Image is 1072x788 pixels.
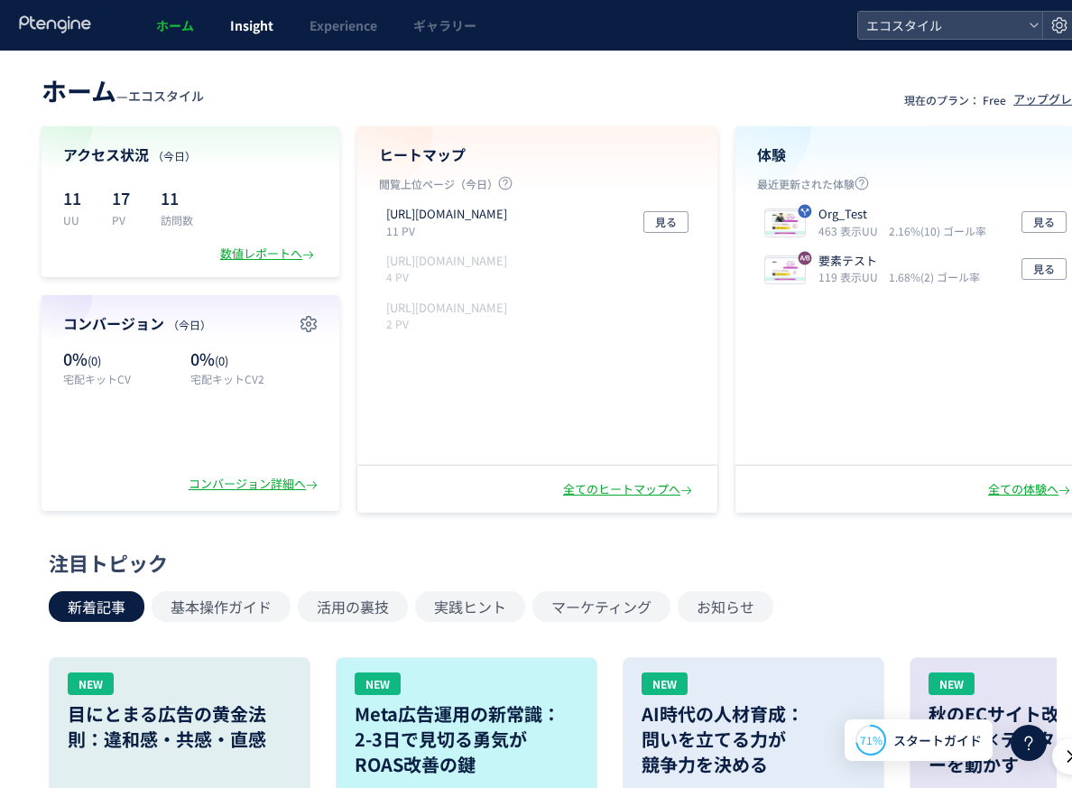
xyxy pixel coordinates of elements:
[220,246,318,263] div: 数値レポートへ
[42,72,204,108] div: —
[904,92,1006,107] p: 現在のプラン： Free
[128,87,204,105] span: エコスタイル
[152,591,291,622] button: 基本操作ガイド
[929,672,975,695] div: NEW
[386,206,507,223] p: https://style-eco.com/takuhai-kaitori/lp01
[355,672,401,695] div: NEW
[189,476,321,493] div: コンバージョン詳細へ
[818,269,885,284] i: 119 表示UU
[379,176,696,199] p: 閲覧上位ページ（今日）
[860,732,883,747] span: 71%
[152,148,196,163] span: （今日）
[42,72,116,108] span: ホーム
[156,16,194,34] span: ホーム
[889,223,986,238] i: 2.16%(10) ゴール率
[643,211,688,233] button: 見る
[818,206,979,223] p: Org_Test
[1033,258,1055,280] span: 見る
[818,253,973,270] p: 要素テスト
[1021,211,1067,233] button: 見る
[298,591,408,622] button: 活用の裏技
[112,212,139,227] p: PV
[215,352,228,369] span: (0)
[1021,258,1067,280] button: 見る
[68,701,291,752] h3: 目にとまる広告の黄金法則：違和感・共感・直感
[161,183,193,212] p: 11
[386,269,514,284] p: 4 PV
[861,12,1021,39] span: エコスタイル
[413,16,476,34] span: ギャラリー
[765,211,805,236] img: 09124264754c9580cbc6f7e4e81e712a1751423959640.jpeg
[88,352,101,369] span: (0)
[190,371,318,386] p: 宅配キットCV2
[655,211,677,233] span: 見る
[190,348,318,371] p: 0%
[386,316,514,331] p: 2 PV
[355,701,578,777] h3: Meta広告運用の新常識： 2-3日で見切る勇気が ROAS改善の鍵
[63,144,318,165] h4: アクセス状況
[386,223,514,238] p: 11 PV
[642,672,688,695] div: NEW
[168,317,211,332] span: （今日）
[415,591,525,622] button: 実践ヒント
[68,672,114,695] div: NEW
[161,212,193,227] p: 訪問数
[893,731,982,750] span: スタートガイド
[1033,211,1055,233] span: 見る
[818,223,885,238] i: 463 表示UU
[63,348,181,371] p: 0%
[532,591,670,622] button: マーケティング
[63,313,318,334] h4: コンバージョン
[112,183,139,212] p: 17
[63,371,181,386] p: 宅配キットCV
[49,591,144,622] button: 新着記事
[678,591,773,622] button: お知らせ
[379,144,696,165] h4: ヒートマップ
[386,253,507,270] p: https://style-eco.com/takuhai-kaitori/moushikomi/narrow_step1.php
[563,481,696,498] div: 全てのヒートマップへ
[63,212,90,227] p: UU
[230,16,273,34] span: Insight
[765,258,805,283] img: 5986e28366fe619623ba13da9d8a9ca91752888562465.jpeg
[386,300,507,317] p: https://style-eco.com/takuhai-kaitori/moushikomi/wide_step1.php
[63,183,90,212] p: 11
[310,16,377,34] span: Experience
[889,269,980,284] i: 1.68%(2) ゴール率
[642,701,865,777] h3: AI時代の人材育成： 問いを立てる力が 競争力を決める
